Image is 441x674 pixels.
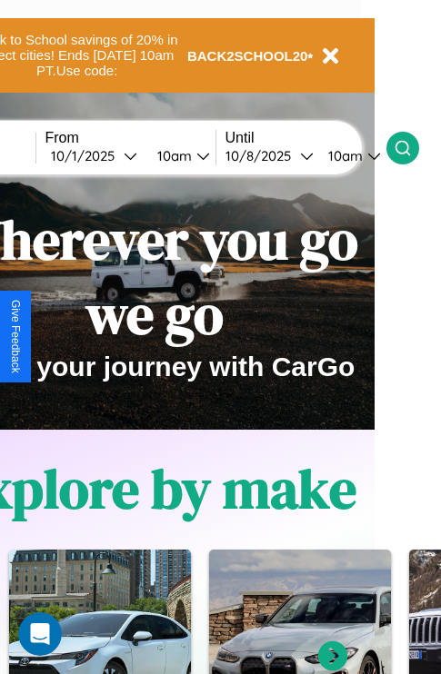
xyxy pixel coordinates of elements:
b: BACK2SCHOOL20 [187,48,308,64]
div: Give Feedback [9,300,22,373]
button: 10am [314,146,386,165]
button: 10/1/2025 [45,146,143,165]
iframe: Intercom live chat [18,612,62,656]
div: 10 / 1 / 2025 [51,147,124,164]
label: Until [226,130,386,146]
label: From [45,130,215,146]
button: 10am [143,146,215,165]
div: 10am [148,147,196,164]
div: 10 / 8 / 2025 [226,147,300,164]
div: 10am [319,147,367,164]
